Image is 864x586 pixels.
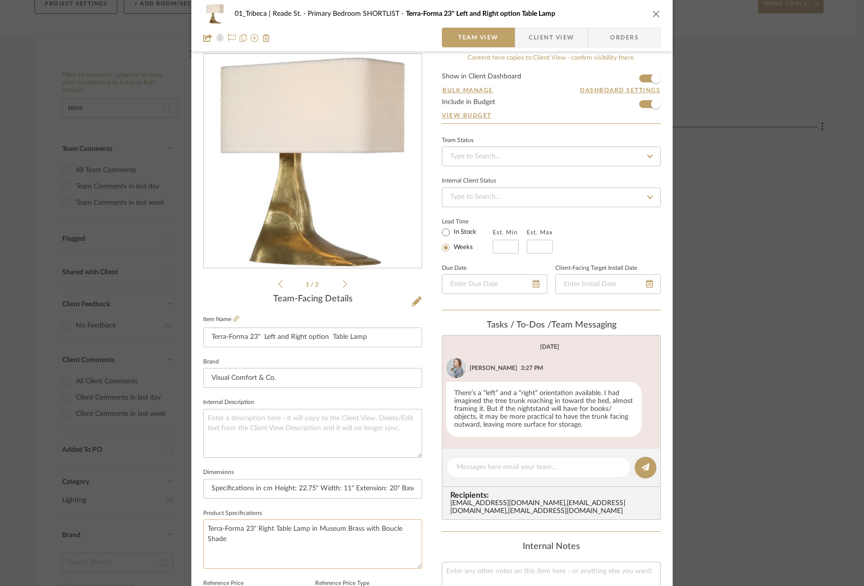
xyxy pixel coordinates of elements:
[442,138,473,143] div: Team Status
[442,187,661,207] input: Type to Search…
[442,53,661,63] div: Content here copies to Client View - confirm visibility there.
[452,228,476,237] label: In Stock
[311,282,315,288] span: /
[529,28,574,47] span: Client View
[599,28,649,47] span: Orders
[235,10,308,17] span: 01_Tribeca | Reade St.
[442,217,493,226] label: Lead Time
[540,343,559,350] div: [DATE]
[450,500,656,515] div: [EMAIL_ADDRESS][DOMAIN_NAME] , [EMAIL_ADDRESS][DOMAIN_NAME] , [EMAIL_ADDRESS][DOMAIN_NAME]
[442,542,661,552] div: Internal Notes
[442,111,661,119] a: View Budget
[406,10,555,17] span: Terra-Forma 23" Left and Right option Table Lamp
[203,581,244,586] label: Reference Price
[203,368,422,388] input: Enter Brand
[442,179,496,183] div: Internal Client Status
[458,28,499,47] span: Team View
[446,382,642,437] div: There’s a “left” and a “right” orientation available. I had imagined the tree trunk reaching in t...
[442,146,661,166] input: Type to Search…
[493,229,518,236] label: Est. Min
[203,328,422,347] input: Enter Item Name
[206,54,420,268] img: 0a5a7541-3d25-449c-a885-b7704345d6e0_436x436.jpg
[442,320,661,331] div: team Messaging
[203,470,234,475] label: Dimensions
[306,282,311,288] span: 1
[203,511,262,516] label: Product Specifications
[527,229,553,236] label: Est. Max
[262,34,270,42] img: Remove from project
[652,9,661,18] button: close
[442,266,467,271] label: Due Date
[442,86,494,95] button: Bulk Manage
[203,400,254,405] label: Internal Description
[579,86,661,95] button: Dashboard Settings
[442,274,547,294] input: Enter Due Date
[487,321,551,330] span: Tasks / To-Dos /
[203,315,239,324] label: Item Name
[555,274,661,294] input: Enter Install Date
[204,54,422,268] div: 0
[442,226,493,254] mat-radio-group: Select item type
[315,282,320,288] span: 2
[450,491,656,500] span: Recipients:
[203,294,422,305] div: Team-Facing Details
[203,4,227,24] img: 0a5a7541-3d25-449c-a885-b7704345d6e0_48x40.jpg
[555,266,637,271] label: Client-Facing Target Install Date
[446,358,466,378] img: 136fc935-71bd-4c73-b8d4-1303a4a8470e.jpg
[521,364,543,372] div: 3:27 PM
[203,360,219,365] label: Brand
[308,10,406,17] span: Primary Bedroom SHORTLIST
[203,479,422,499] input: Enter the dimensions of this item
[452,243,473,252] label: Weeks
[469,364,517,372] div: [PERSON_NAME]
[315,581,369,586] label: Reference Price Type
